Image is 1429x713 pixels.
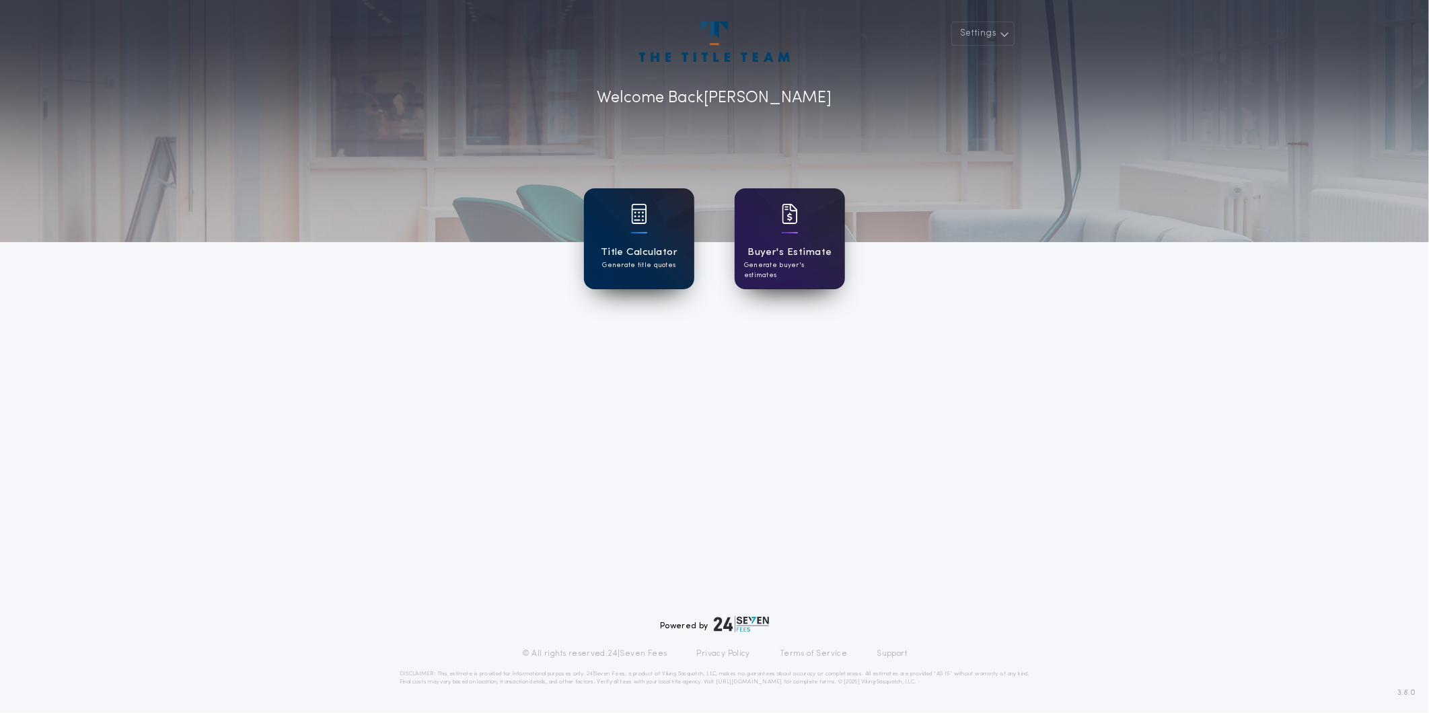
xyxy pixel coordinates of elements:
a: Terms of Service [780,648,847,659]
a: card iconTitle CalculatorGenerate title quotes [584,188,694,289]
p: Generate title quotes [602,260,675,270]
p: Generate buyer's estimates [744,260,836,280]
img: logo [714,616,769,632]
p: © All rights reserved. 24|Seven Fees [522,648,667,659]
a: [URL][DOMAIN_NAME] [716,679,782,685]
h1: Buyer's Estimate [747,245,832,260]
button: Settings [951,22,1015,46]
img: card icon [782,204,798,224]
div: Powered by [660,616,769,632]
p: Welcome Back [PERSON_NAME] [597,86,832,110]
p: DISCLAIMER: This estimate is provided for informational purposes only. 24|Seven Fees, a product o... [400,670,1029,686]
img: account-logo [639,22,790,62]
a: Privacy Policy [697,648,751,659]
a: Support [877,648,907,659]
h1: Title Calculator [601,245,677,260]
img: card icon [631,204,647,224]
span: 3.8.0 [1397,687,1416,699]
a: card iconBuyer's EstimateGenerate buyer's estimates [735,188,845,289]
